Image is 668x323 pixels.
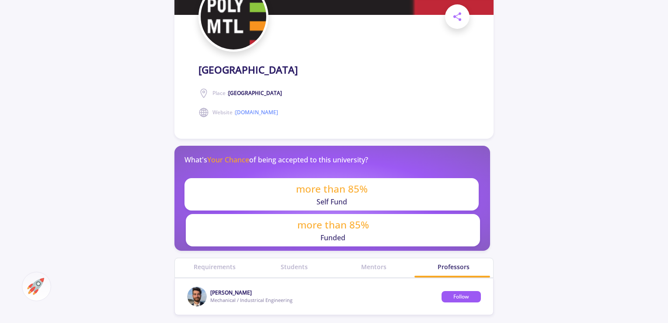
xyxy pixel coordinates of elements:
[442,291,481,302] button: Follow
[207,155,249,165] span: Your Chance
[27,278,44,295] img: ac-market
[414,262,493,271] a: Professors
[210,297,292,304] div: Mechanical / Industrical Engineering
[235,109,278,116] a: [DOMAIN_NAME]
[228,89,282,97] span: [GEOGRAPHIC_DATA]
[198,64,298,76] h1: [GEOGRAPHIC_DATA]
[184,154,368,165] p: What's of being accepted to this university?
[212,89,282,97] span: Place :
[175,262,254,271] a: Requirements
[334,262,414,271] a: Mentors
[320,232,345,243] p: Funded
[187,287,207,306] img: David Melanconavatar
[210,289,252,296] a: [PERSON_NAME]
[317,197,347,207] p: Self Fund
[254,262,334,271] a: Students
[212,109,278,116] span: Website :
[296,182,368,197] p: more than 85%
[297,218,369,232] p: more than 85%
